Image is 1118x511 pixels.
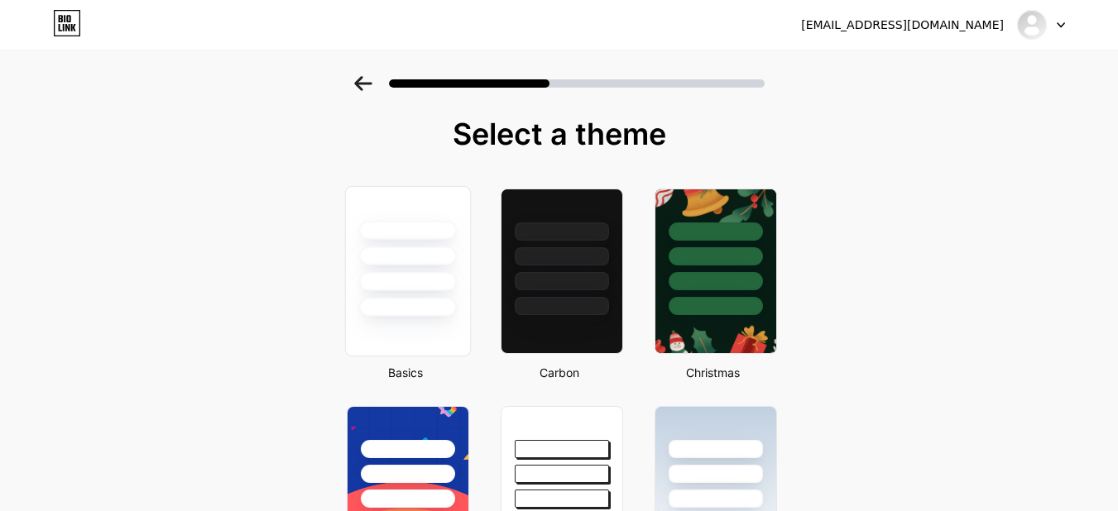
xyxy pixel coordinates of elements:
img: william80 [1016,9,1048,41]
div: [EMAIL_ADDRESS][DOMAIN_NAME] [801,17,1004,34]
div: Select a theme [340,117,779,150]
div: Christmas [650,364,777,381]
div: Carbon [496,364,623,381]
div: Basics [342,364,469,381]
